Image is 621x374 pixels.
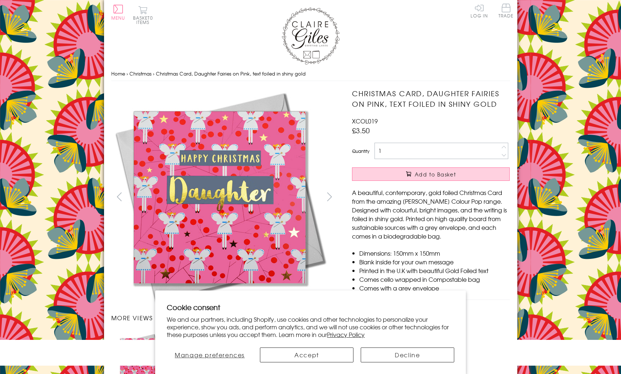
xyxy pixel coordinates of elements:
[359,266,510,275] li: Printed in the U.K with beautiful Gold Foiled text
[359,249,510,257] li: Dimensions: 150mm x 150mm
[415,171,456,178] span: Add to Basket
[352,117,378,125] span: XCOL019
[111,5,125,20] button: Menu
[136,15,153,25] span: 0 items
[498,4,514,19] a: Trade
[282,7,340,65] img: Claire Giles Greetings Cards
[338,88,555,306] img: Christmas Card, Daughter Fairies on Pink, text foiled in shiny gold
[111,188,128,205] button: prev
[111,70,125,77] a: Home
[321,188,338,205] button: next
[167,302,454,312] h2: Cookie consent
[260,347,353,362] button: Accept
[129,70,152,77] a: Christmas
[471,4,488,18] a: Log In
[175,350,245,359] span: Manage preferences
[359,257,510,266] li: Blank inside for your own message
[111,66,510,81] nav: breadcrumbs
[352,88,510,109] h1: Christmas Card, Daughter Fairies on Pink, text foiled in shiny gold
[167,316,454,338] p: We and our partners, including Shopify, use cookies and other technologies to personalize your ex...
[111,88,328,306] img: Christmas Card, Daughter Fairies on Pink, text foiled in shiny gold
[111,15,125,21] span: Menu
[498,4,514,18] span: Trade
[352,188,510,240] p: A beautiful, contemporary, gold foiled Christmas Card from the amazing [PERSON_NAME] Colour Pop r...
[361,347,454,362] button: Decline
[167,347,253,362] button: Manage preferences
[111,313,338,322] h3: More views
[127,70,128,77] span: ›
[352,148,369,154] label: Quantity
[359,284,510,292] li: Comes with a grey envelope
[133,6,153,24] button: Basket0 items
[352,167,510,181] button: Add to Basket
[153,70,154,77] span: ›
[352,125,370,135] span: £3.50
[359,275,510,284] li: Comes cello wrapped in Compostable bag
[156,70,306,77] span: Christmas Card, Daughter Fairies on Pink, text foiled in shiny gold
[327,330,365,339] a: Privacy Policy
